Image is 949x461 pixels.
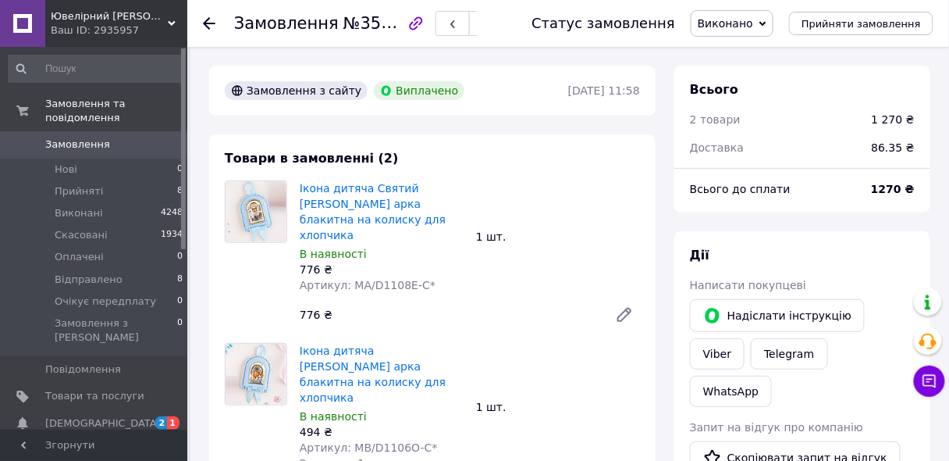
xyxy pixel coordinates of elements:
[55,273,123,287] span: Відправлено
[300,424,464,440] div: 494 ₴
[871,183,915,195] b: 1270 ₴
[226,181,286,242] img: Ікона дитяча Святий Миколай Чудотворець арка блакитна на колиску для хлопчика
[161,228,183,242] span: 1934
[55,206,103,220] span: Виконані
[45,389,144,403] span: Товари та послуги
[609,299,640,331] a: Редагувати
[690,248,709,263] span: Дії
[177,163,183,177] span: 0
[55,250,104,264] span: Оплачені
[690,338,745,370] a: Viber
[177,295,183,309] span: 0
[8,55,184,83] input: Пошук
[690,299,865,332] button: Надіслати інструкцію
[45,363,121,377] span: Повідомлення
[55,295,156,309] span: Очікує передплату
[343,13,454,33] span: №355522208
[225,151,399,166] span: Товари в замовленні (2)
[789,12,933,35] button: Прийняти замовлення
[51,9,168,23] span: Ювелірний Дім Каштан
[690,279,806,291] span: Написати покупцеві
[45,416,161,431] span: [DEMOGRAPHIC_DATA]
[177,184,183,198] span: 8
[226,344,286,405] img: Ікона дитяча Богородиця Казанська арка блакитна на колиску для хлопчика
[690,183,791,195] span: Всього до сплати
[470,226,646,248] div: 1 шт.
[300,262,464,277] div: 776 ₴
[568,84,640,97] time: [DATE] 11:58
[167,416,179,430] span: 1
[300,279,435,291] span: Артикул: MA/D1108E​​​​​​​-С*
[914,366,945,397] button: Чат з покупцем
[155,416,168,430] span: 2
[225,81,368,100] div: Замовлення з сайту
[177,250,183,264] span: 0
[51,23,187,38] div: Ваш ID: 2935957
[751,338,827,370] a: Telegram
[690,421,863,434] span: Запит на відгук про компанію
[300,410,367,423] span: В наявності
[55,316,177,345] span: Замовлення з [PERSON_NAME]
[374,81,464,100] div: Виплачено
[690,141,744,154] span: Доставка
[55,184,103,198] span: Прийняті
[531,16,675,31] div: Статус замовлення
[690,113,741,126] span: 2 товари
[801,18,921,30] span: Прийняти замовлення
[872,112,915,127] div: 1 270 ₴
[177,316,183,345] span: 0
[55,163,77,177] span: Нові
[293,304,602,326] div: 776 ₴
[300,248,367,260] span: В наявності
[55,228,108,242] span: Скасовані
[862,130,924,165] div: 86.35 ₴
[698,17,753,30] span: Виконано
[300,345,446,404] a: Ікона дитяча [PERSON_NAME] арка блакитна на колиску для хлопчика
[45,97,187,125] span: Замовлення та повідомлення
[690,376,772,407] a: WhatsApp
[45,138,110,152] span: Замовлення
[690,82,738,97] span: Всього
[300,182,446,241] a: Ікона дитяча Святий [PERSON_NAME] арка блакитна на колиску для хлопчика
[470,396,646,418] div: 1 шт.
[177,273,183,287] span: 8
[300,441,438,454] span: Артикул: MB/D1106O-С*
[234,14,339,33] span: Замовлення
[161,206,183,220] span: 4248
[203,16,215,31] div: Повернутися назад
